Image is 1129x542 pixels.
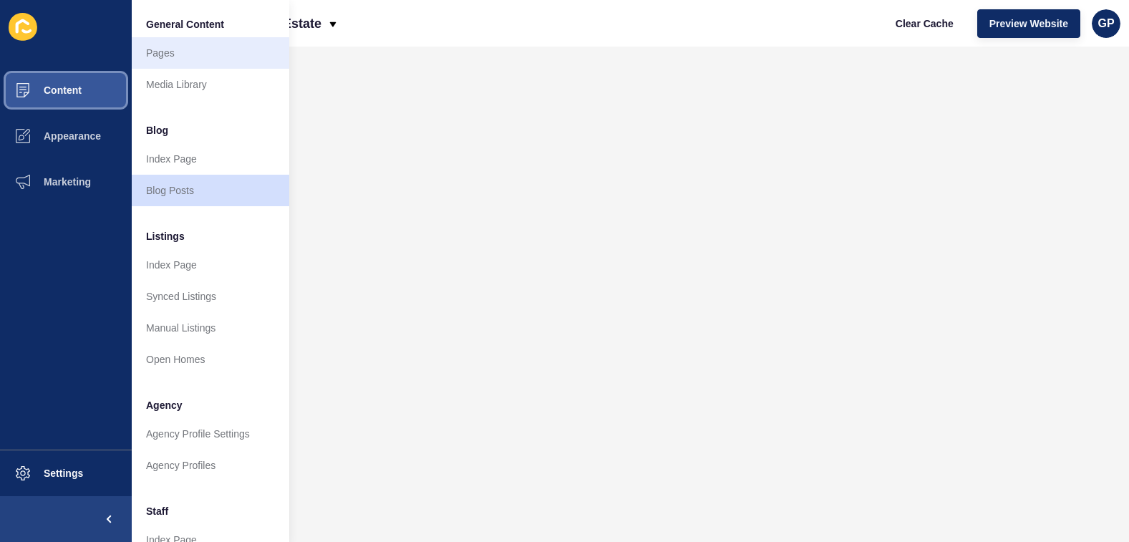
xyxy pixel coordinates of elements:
span: Staff [146,504,168,518]
a: Agency Profile Settings [132,418,289,450]
a: Media Library [132,69,289,100]
a: Index Page [132,143,289,175]
a: Manual Listings [132,312,289,344]
span: Listings [146,229,185,243]
a: Open Homes [132,344,289,375]
a: Pages [132,37,289,69]
span: Agency [146,398,183,412]
button: Preview Website [977,9,1080,38]
span: GP [1097,16,1114,31]
span: General Content [146,17,224,32]
span: Preview Website [989,16,1068,31]
span: Blog [146,123,168,137]
button: Clear Cache [883,9,966,38]
a: Synced Listings [132,281,289,312]
a: Index Page [132,249,289,281]
a: Agency Profiles [132,450,289,481]
a: Blog Posts [132,175,289,206]
span: Clear Cache [896,16,954,31]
